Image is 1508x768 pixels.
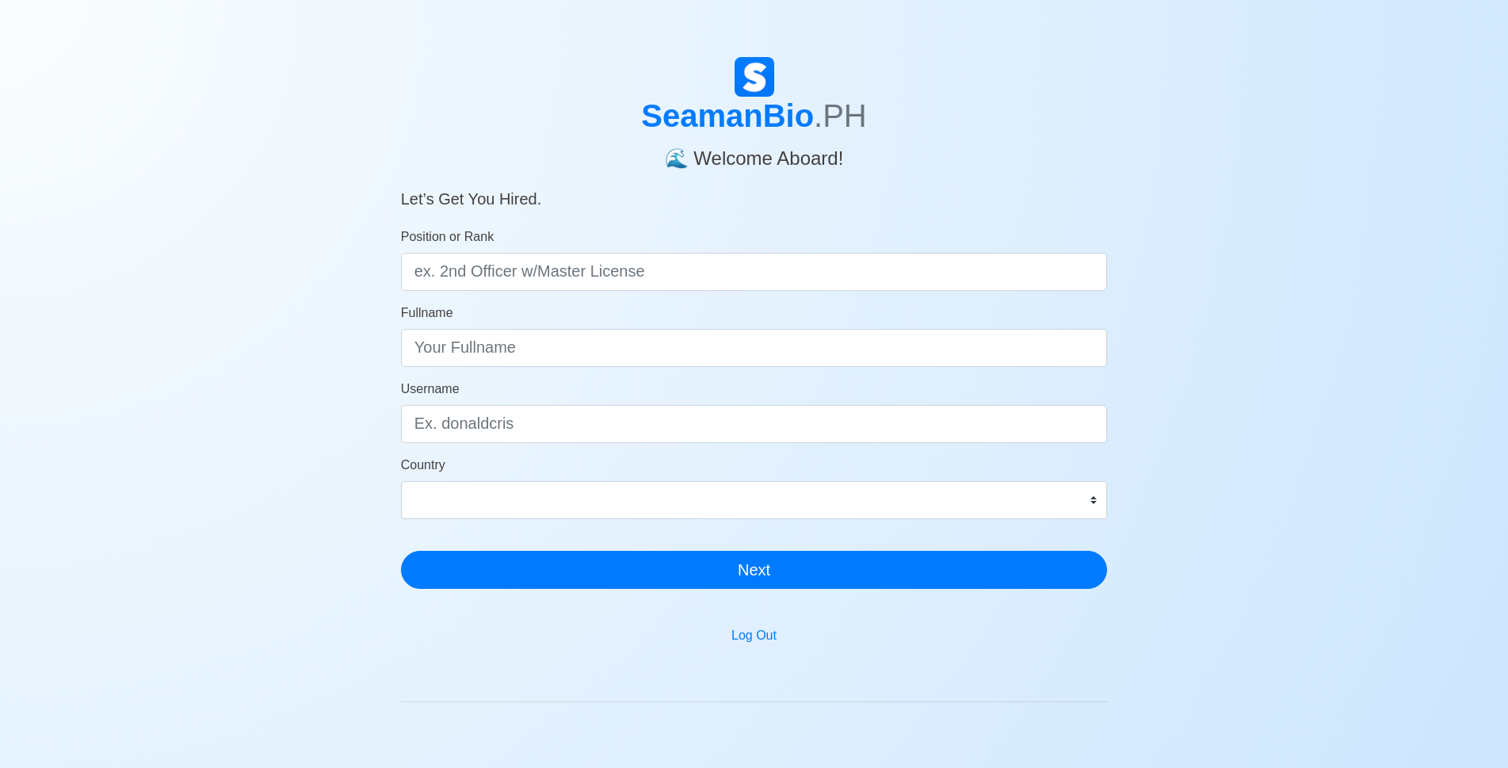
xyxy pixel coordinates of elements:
span: .PH [814,98,867,133]
button: Next [401,551,1108,589]
input: Ex. donaldcris [401,405,1108,443]
button: Log Out [721,621,787,651]
span: Username [401,382,460,395]
input: Your Fullname [401,329,1108,367]
img: Logo [735,57,774,97]
h1: SeamanBio [401,97,1108,135]
h4: 🌊 Welcome Aboard! [401,135,1108,170]
span: Fullname [401,306,453,319]
span: Position or Rank [401,230,494,243]
input: ex. 2nd Officer w/Master License [401,253,1108,291]
label: Country [401,456,445,475]
h5: Let’s Get You Hired. [401,170,1108,208]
